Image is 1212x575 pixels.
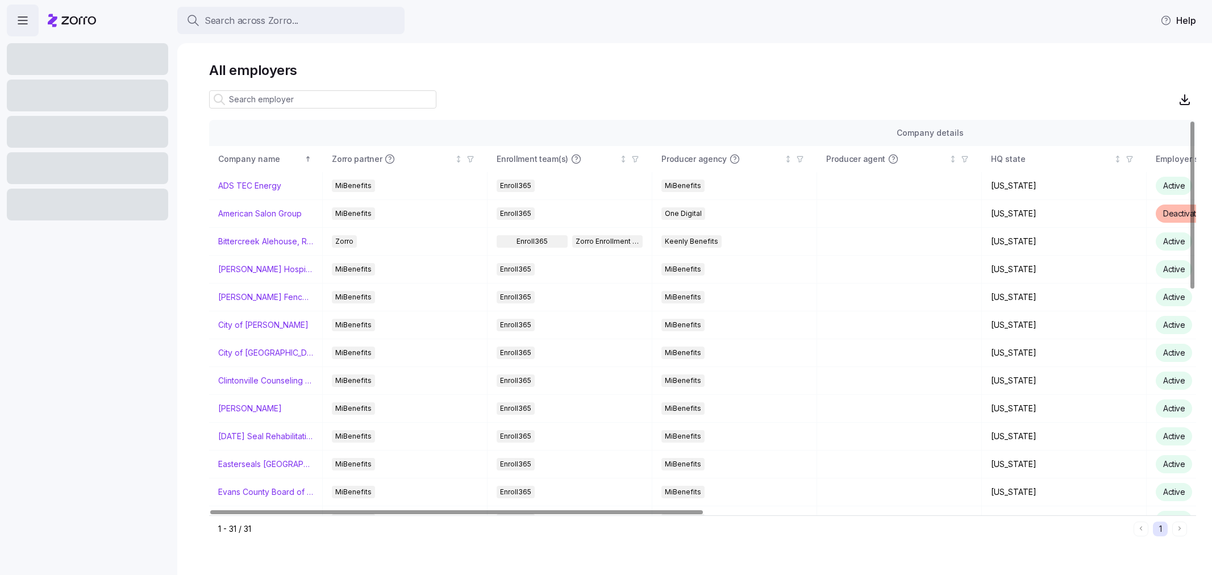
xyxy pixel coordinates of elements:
span: Search across Zorro... [205,14,298,28]
span: MiBenefits [335,430,372,443]
span: MiBenefits [665,347,701,359]
a: Clintonville Counseling and Wellness [218,375,313,386]
span: MiBenefits [335,180,372,192]
span: MiBenefits [665,458,701,470]
span: Active [1163,459,1185,469]
span: Enrollment team(s) [497,153,568,165]
span: Enroll365 [500,207,531,220]
span: MiBenefits [665,402,701,415]
h1: All employers [209,61,1196,79]
span: MiBenefits [665,374,701,387]
span: Enroll365 [517,235,548,248]
div: Not sorted [784,155,792,163]
a: ADS TEC Energy [218,180,281,191]
div: HQ state [991,153,1111,165]
span: MiBenefits [335,207,372,220]
td: [US_STATE] [982,284,1147,311]
div: Company name [218,153,302,165]
span: Producer agent [826,153,885,165]
span: MiBenefits [665,319,701,331]
span: MiBenefits [665,486,701,498]
span: Enroll365 [500,430,531,443]
a: [PERSON_NAME] Fence Company [218,291,313,303]
td: [US_STATE] [982,451,1147,478]
span: Active [1163,348,1185,357]
span: Enroll365 [500,291,531,303]
span: MiBenefits [335,486,372,498]
span: Enroll365 [500,486,531,498]
a: [PERSON_NAME]'s Appliance/[PERSON_NAME]'s Academy/Fluid Services [218,514,313,526]
a: City of [GEOGRAPHIC_DATA] [218,347,313,359]
span: Help [1160,14,1196,27]
a: City of [PERSON_NAME] [218,319,309,331]
a: American Salon Group [218,208,302,219]
span: Enroll365 [500,263,531,276]
td: [US_STATE] [982,200,1147,228]
div: Sorted ascending [304,155,312,163]
td: [US_STATE] [982,395,1147,423]
th: Zorro partnerNot sorted [323,146,488,172]
div: Not sorted [619,155,627,163]
span: Enroll365 [500,347,531,359]
a: [DATE] Seal Rehabilitation Center of [GEOGRAPHIC_DATA] [218,431,313,442]
button: 1 [1153,522,1168,536]
span: MiBenefits [335,263,372,276]
span: MiBenefits [335,402,372,415]
span: Zorro partner [332,153,382,165]
span: MiBenefits [335,374,372,387]
span: Zorro [335,235,353,248]
span: Enroll365 [500,402,531,415]
span: Active [1163,236,1185,246]
button: Search across Zorro... [177,7,405,34]
span: Enroll365 [500,374,531,387]
span: Producer agency [661,153,727,165]
span: Active [1163,264,1185,274]
div: 1 - 31 / 31 [218,523,1129,535]
th: Enrollment team(s)Not sorted [488,146,652,172]
a: Easterseals [GEOGRAPHIC_DATA] & [GEOGRAPHIC_DATA][US_STATE] [218,459,313,470]
span: Active [1163,292,1185,302]
span: MiBenefits [665,291,701,303]
a: [PERSON_NAME] [218,403,282,414]
span: Active [1163,431,1185,441]
button: Help [1151,9,1205,32]
td: [US_STATE] [982,423,1147,451]
span: MiBenefits [665,180,701,192]
span: MiBenefits [335,319,372,331]
span: MiBenefits [335,291,372,303]
button: Next page [1172,522,1187,536]
td: [US_STATE] [982,339,1147,367]
td: [US_STATE] [982,228,1147,256]
span: One Digital [665,207,702,220]
th: Producer agentNot sorted [817,146,982,172]
span: Active [1163,320,1185,330]
th: Company nameSorted ascending [209,146,323,172]
span: Enroll365 [500,180,531,192]
span: Zorro Enrollment Team [576,235,640,248]
td: [US_STATE] [982,367,1147,395]
a: [PERSON_NAME] Hospitality [218,264,313,275]
span: Enroll365 [500,458,531,470]
span: Enroll365 [500,319,531,331]
td: [US_STATE] [982,478,1147,506]
span: MiBenefits [665,263,701,276]
span: MiBenefits [335,347,372,359]
td: [US_STATE] [982,311,1147,339]
input: Search employer [209,90,436,109]
div: Not sorted [455,155,463,163]
span: Active [1163,403,1185,413]
th: Producer agencyNot sorted [652,146,817,172]
td: [US_STATE] [982,256,1147,284]
span: MiBenefits [665,430,701,443]
span: Deactivated [1163,209,1206,218]
th: HQ stateNot sorted [982,146,1147,172]
a: Evans County Board of Commissioners [218,486,313,498]
div: Not sorted [949,155,957,163]
button: Previous page [1134,522,1148,536]
td: [US_STATE] [982,506,1147,534]
span: MiBenefits [335,458,372,470]
span: Active [1163,487,1185,497]
span: Active [1163,181,1185,190]
span: Active [1163,376,1185,385]
span: Keenly Benefits [665,235,718,248]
